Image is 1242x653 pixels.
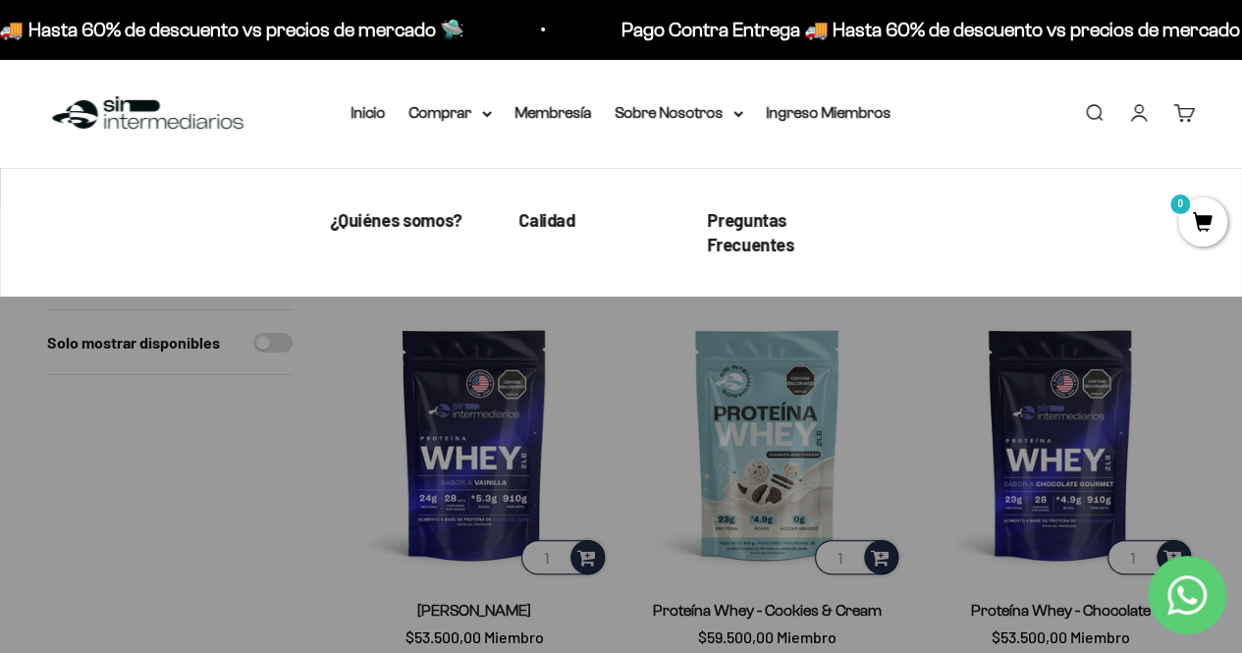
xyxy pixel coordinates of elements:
[47,330,220,355] label: Solo mostrar disponibles
[519,208,575,233] a: Calidad
[484,627,544,646] span: Miembro
[515,104,592,121] a: Membresía
[708,209,794,255] span: Preguntas Frecuentes
[1168,192,1192,216] mark: 0
[331,209,462,231] span: ¿Quiénes somos?
[351,104,386,121] a: Inicio
[708,208,865,257] a: Preguntas Frecuentes
[409,100,492,126] summary: Comprar
[970,602,1150,619] a: Proteína Whey - Chocolate
[616,100,743,126] summary: Sobre Nosotros
[519,209,575,231] span: Calidad
[417,602,531,619] a: [PERSON_NAME]
[698,627,774,646] span: $59.500,00
[653,602,882,619] a: Proteína Whey - Cookies & Cream
[331,208,462,233] a: ¿Quiénes somos?
[777,627,837,646] span: Miembro
[405,627,481,646] span: $53.500,00
[767,104,891,121] a: Ingreso Miembros
[1178,213,1227,235] a: 0
[991,627,1066,646] span: $53.500,00
[1069,627,1129,646] span: Miembro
